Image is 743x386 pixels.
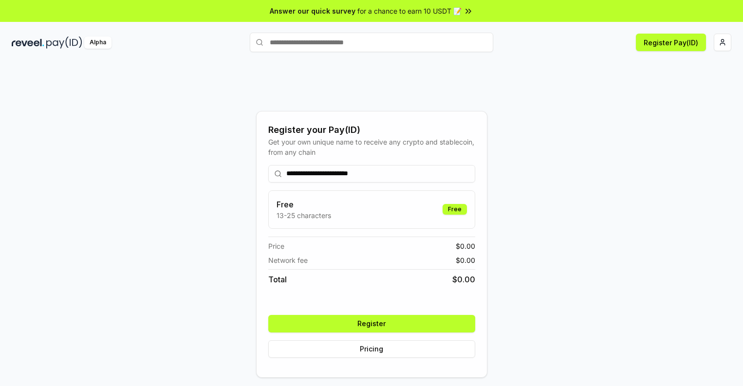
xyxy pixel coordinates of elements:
[268,315,475,332] button: Register
[443,204,467,215] div: Free
[357,6,462,16] span: for a chance to earn 10 USDT 📝
[268,241,284,251] span: Price
[636,34,706,51] button: Register Pay(ID)
[456,255,475,265] span: $ 0.00
[12,37,44,49] img: reveel_dark
[268,255,308,265] span: Network fee
[277,210,331,221] p: 13-25 characters
[268,123,475,137] div: Register your Pay(ID)
[46,37,82,49] img: pay_id
[452,274,475,285] span: $ 0.00
[270,6,355,16] span: Answer our quick survey
[268,137,475,157] div: Get your own unique name to receive any crypto and stablecoin, from any chain
[277,199,331,210] h3: Free
[268,340,475,358] button: Pricing
[456,241,475,251] span: $ 0.00
[84,37,111,49] div: Alpha
[268,274,287,285] span: Total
